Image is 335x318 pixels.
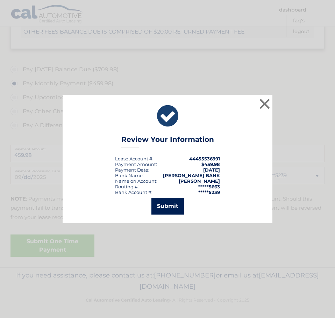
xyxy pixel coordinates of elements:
div: Lease Account #: [115,156,154,161]
h3: Review Your Information [121,135,214,147]
div: Bank Account #: [115,189,152,195]
span: [DATE] [203,167,220,173]
button: × [258,97,272,111]
button: Submit [151,198,184,215]
div: Routing #: [115,184,139,189]
strong: 44455536991 [189,156,220,161]
strong: [PERSON_NAME] BANK [163,173,220,178]
div: Name on Account: [115,178,157,184]
div: : [115,167,149,173]
span: Payment Date [115,167,148,173]
div: Payment Amount: [115,161,157,167]
strong: [PERSON_NAME] [179,178,220,184]
span: $459.98 [201,161,220,167]
div: Bank Name: [115,173,144,178]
